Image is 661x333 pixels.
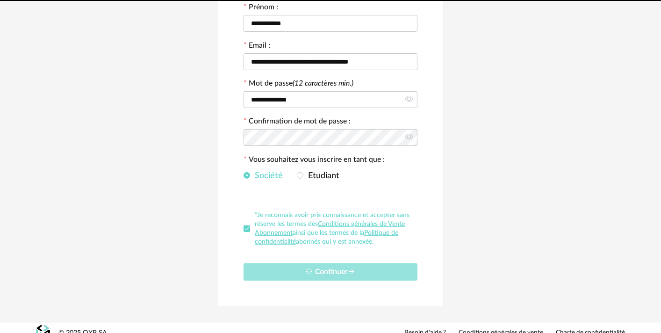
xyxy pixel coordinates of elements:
[249,80,353,87] label: Mot de passe
[244,118,351,127] label: Confirmation de mot de passe :
[255,230,398,245] a: Politique de confidentialité
[255,212,410,245] span: *Je reconnais avoir pris connaissance et accepter sans réserve les termes des ainsi que les terme...
[303,172,339,180] span: Etudiant
[244,156,385,166] label: Vous souhaitez vous inscrire en tant que :
[244,42,270,51] label: Email :
[255,221,405,236] a: Conditions générales de Vente Abonnement
[250,172,283,180] span: Société
[293,80,353,87] i: (12 caractères min.)
[244,4,278,13] label: Prénom :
